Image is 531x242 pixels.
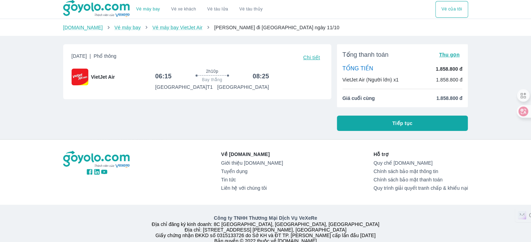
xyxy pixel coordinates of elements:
[435,1,468,18] button: Vé của tôi
[435,1,468,18] div: choose transportation mode
[171,7,196,12] a: Vé xe khách
[91,73,115,80] span: VietJet Air
[374,151,468,158] p: Hỗ trợ
[374,169,468,174] a: Chính sách bảo mật thông tin
[253,72,269,80] h6: 08:25
[303,55,320,60] span: Chi tiết
[436,95,463,102] span: 1.858.800 đ
[342,95,375,102] span: Giá cuối cùng
[374,185,468,191] a: Quy trình giải quyết tranh chấp & khiếu nại
[342,50,389,59] span: Tổng thanh toán
[155,72,172,80] h6: 06:15
[439,52,460,57] span: Thu gọn
[217,84,269,91] p: [GEOGRAPHIC_DATA]
[342,76,399,83] p: VietJet Air (Người lớn) x1
[94,53,116,59] span: Phổ thông
[221,169,283,174] a: Tuyển dụng
[90,53,91,59] span: |
[234,1,268,18] button: Vé tàu thủy
[63,24,468,31] nav: breadcrumb
[202,77,222,83] span: Bay thẳng
[214,25,339,30] span: [PERSON_NAME] đi [GEOGRAPHIC_DATA] ngày 11/10
[374,177,468,182] a: Chính sách bảo mật thanh toán
[65,214,467,221] p: Công ty TNHH Thương Mại Dịch Vụ VeXeRe
[221,160,283,166] a: Giới thiệu [DOMAIN_NAME]
[374,160,468,166] a: Quy chế [DOMAIN_NAME]
[63,25,103,30] a: [DOMAIN_NAME]
[115,25,141,30] a: Vé máy bay
[72,53,117,62] span: [DATE]
[300,53,323,62] button: Chi tiết
[155,84,213,91] p: [GEOGRAPHIC_DATA] T1
[63,151,131,168] img: logo
[436,65,462,72] p: 1.858.800 đ
[436,50,463,60] button: Thu gọn
[392,120,413,127] span: Tiếp tục
[436,76,463,83] p: 1.858.800 đ
[202,1,234,18] a: Vé tàu lửa
[152,25,202,30] a: Vé máy bay VietJet Air
[337,116,468,131] button: Tiếp tục
[221,185,283,191] a: Liên hệ với chúng tôi
[342,65,373,73] p: TỔNG TIỀN
[136,7,160,12] a: Vé máy bay
[131,1,268,18] div: choose transportation mode
[221,177,283,182] a: Tin tức
[221,151,283,158] p: Về [DOMAIN_NAME]
[206,69,218,74] span: 2h10p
